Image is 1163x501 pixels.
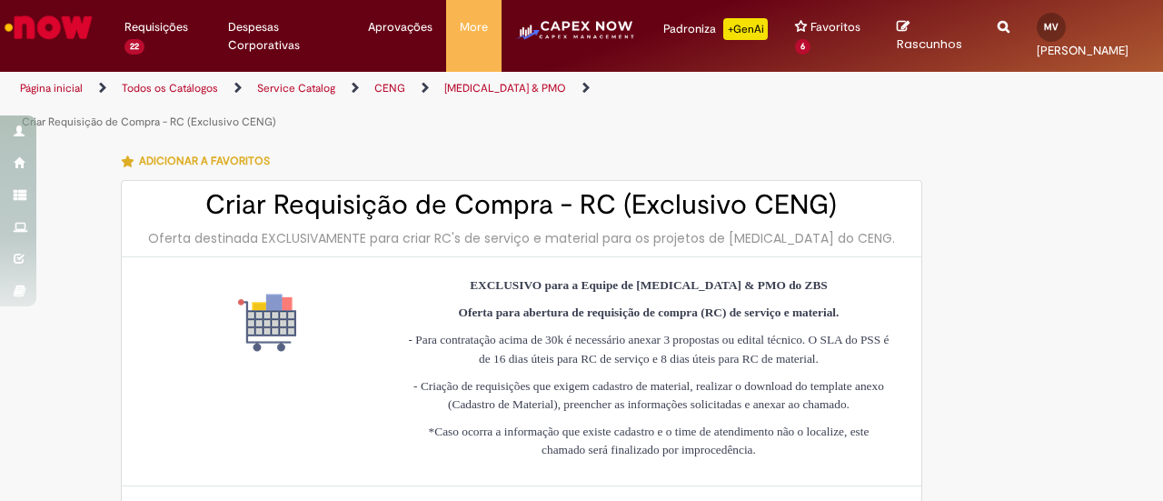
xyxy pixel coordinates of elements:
[1037,43,1128,58] span: [PERSON_NAME]
[14,72,761,139] ul: Trilhas de página
[2,9,95,45] img: ServiceNow
[897,35,962,53] span: Rascunhos
[460,18,488,36] span: More
[257,81,335,95] a: Service Catalog
[409,333,890,365] span: - Para contratação acima de 30k é necessário anexar 3 propostas ou edital técnico. O SLA do PSS é...
[663,18,768,40] div: Padroniza
[545,278,828,292] strong: para a Equipe de [MEDICAL_DATA] & PMO do ZBS
[459,306,840,319] strong: Oferta para abertura de requisição de compra (RC) de serviço e material.
[810,18,860,36] span: Favoritos
[22,115,276,129] a: Criar Requisição de Compra - RC (Exclusivo CENG)
[723,18,768,40] p: +GenAi
[139,155,270,169] span: Adicionar a Favoritos
[429,425,870,456] span: *Caso ocorra a informação que existe cadastro e o time de atendimento não o localize, este chamad...
[413,379,884,411] span: - Criação de requisições que exigem cadastro de material, realizar o download do template anexo (...
[470,278,542,292] strong: EXCLUSIVO
[795,39,810,55] span: 6
[228,18,341,55] span: Despesas Corporativas
[140,190,903,220] h2: Criar Requisição de Compra - RC (Exclusivo CENG)
[122,81,218,95] a: Todos os Catálogos
[124,39,144,55] span: 22
[444,81,566,95] a: [MEDICAL_DATA] & PMO
[1044,21,1059,33] span: MV
[897,19,970,53] a: Rascunhos
[368,18,432,36] span: Aprovações
[124,18,188,36] span: Requisições
[140,229,903,247] div: Oferta destinada EXCLUSIVAMENTE para criar RC's de serviço e material para os projetos de [MEDICA...
[121,142,280,180] button: Adicionar a Favoritos
[515,18,636,55] img: CapexLogo5.png
[238,294,296,352] img: Criar Requisição de Compra - RC (Exclusivo CENG)
[20,81,83,95] a: Página inicial
[374,81,405,95] a: CENG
